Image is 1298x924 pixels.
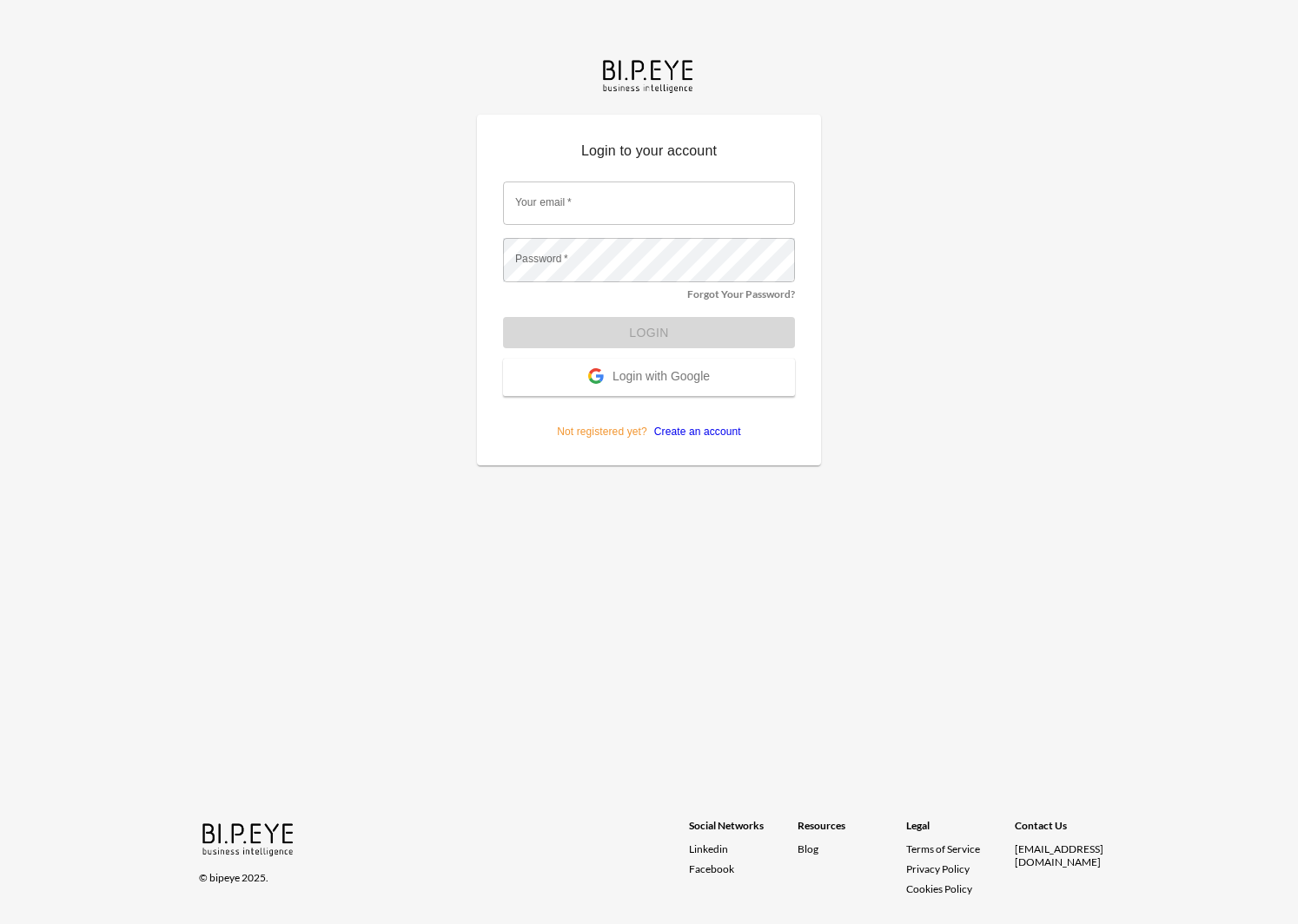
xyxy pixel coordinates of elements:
[687,287,795,300] a: Forgot Your Password?
[1015,842,1123,868] div: [EMAIL_ADDRESS][DOMAIN_NAME]
[689,819,798,842] div: Social Networks
[199,861,665,884] div: © bipeye 2025.
[599,56,699,95] img: bipeye-logo
[689,862,734,875] span: Facebook
[689,842,798,855] a: Linkedin
[199,819,299,858] img: bipeye-logo
[503,396,795,439] p: Not registered yet?
[906,862,970,875] a: Privacy Policy
[798,819,906,842] div: Resources
[689,842,728,855] span: Linkedin
[906,819,1015,842] div: Legal
[647,426,741,438] a: Create an account
[613,369,710,386] span: Login with Google
[798,842,818,855] a: Blog
[503,141,795,168] p: Login to your account
[906,882,972,895] a: Cookies Policy
[906,842,1008,855] a: Terms of Service
[503,359,795,396] button: Login with Google
[1015,819,1123,842] div: Contact Us
[689,862,798,875] a: Facebook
